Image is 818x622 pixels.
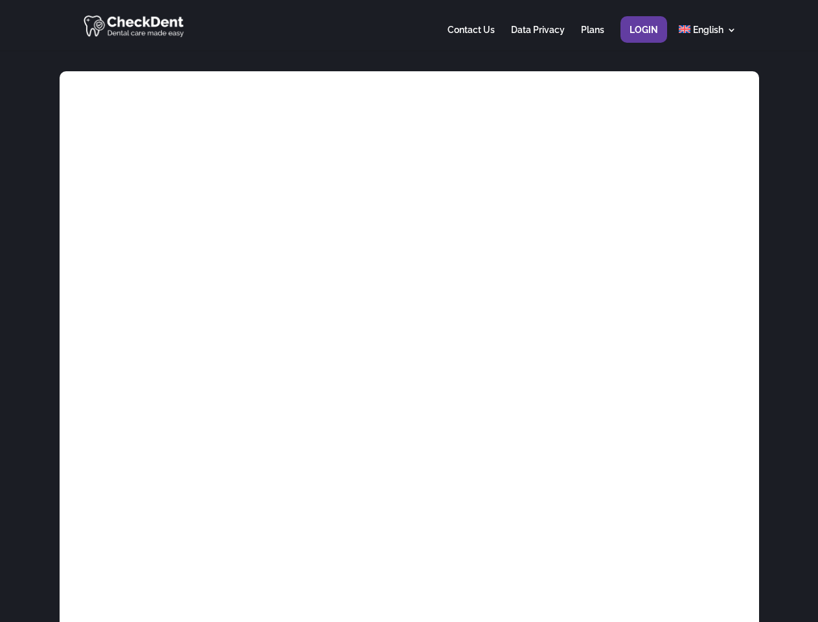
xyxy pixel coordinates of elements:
[679,25,736,51] a: English
[511,25,565,51] a: Data Privacy
[693,25,723,35] span: English
[84,13,185,38] img: CheckDent AI
[630,25,658,51] a: Login
[581,25,604,51] a: Plans
[448,25,495,51] a: Contact Us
